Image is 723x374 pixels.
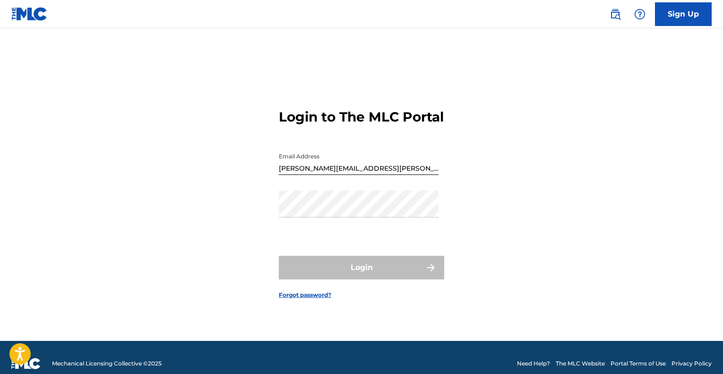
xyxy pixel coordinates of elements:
div: Help [630,5,649,24]
img: help [634,9,646,20]
a: Public Search [606,5,625,24]
a: Sign Up [655,2,712,26]
img: logo [11,358,41,369]
h3: Login to The MLC Portal [279,109,444,125]
a: The MLC Website [556,359,605,368]
img: search [610,9,621,20]
a: Need Help? [517,359,550,368]
a: Privacy Policy [671,359,712,368]
span: Mechanical Licensing Collective © 2025 [52,359,162,368]
img: MLC Logo [11,7,48,21]
a: Forgot password? [279,291,331,299]
a: Portal Terms of Use [611,359,666,368]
